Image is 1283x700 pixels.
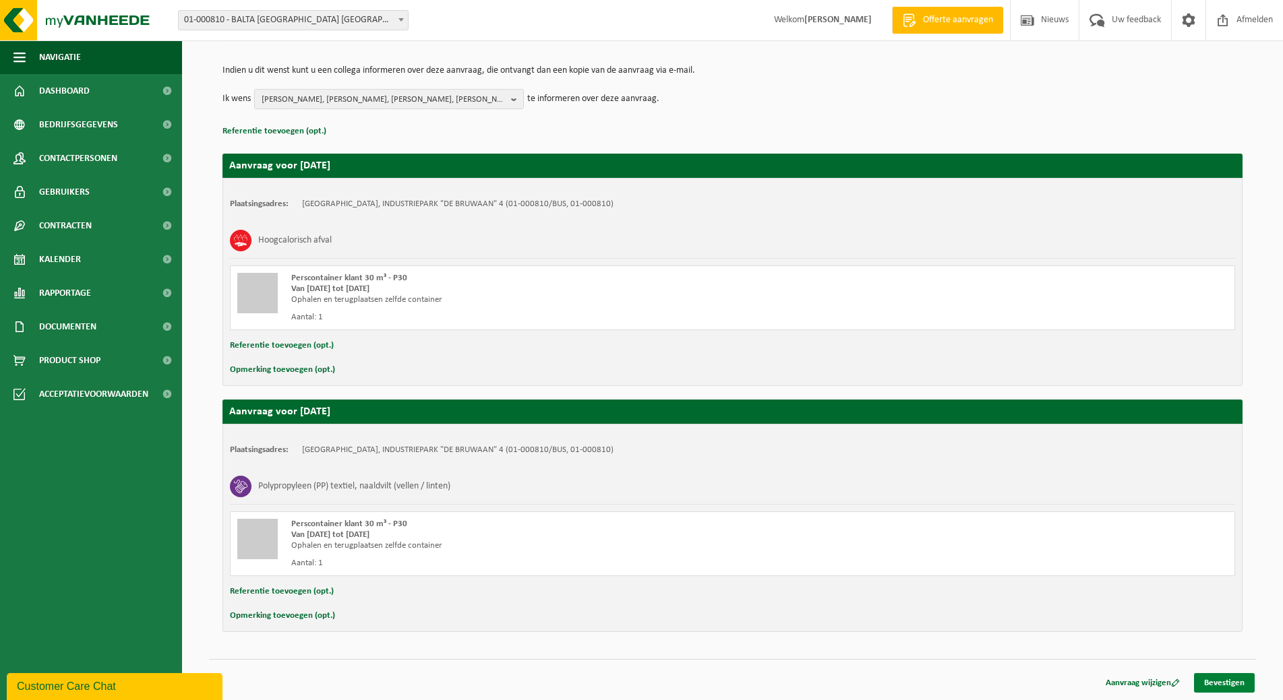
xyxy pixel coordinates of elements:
[258,230,332,251] h3: Hoogcalorisch afval
[291,274,407,282] span: Perscontainer klant 30 m³ - P30
[178,10,409,30] span: 01-000810 - BALTA OUDENAARDE NV - OUDENAARDE
[229,160,330,171] strong: Aanvraag voor [DATE]
[230,583,334,600] button: Referentie toevoegen (opt.)
[39,344,100,377] span: Product Shop
[39,377,148,411] span: Acceptatievoorwaarden
[291,540,787,551] div: Ophalen en terugplaatsen zelfde container
[254,89,524,109] button: [PERSON_NAME], [PERSON_NAME], [PERSON_NAME], [PERSON_NAME], [PERSON_NAME]
[258,476,450,497] h3: Polypropyleen (PP) textiel, naaldvilt (vellen / linten)
[229,406,330,417] strong: Aanvraag voor [DATE]
[230,445,289,454] strong: Plaatsingsadres:
[7,670,225,700] iframe: chat widget
[179,11,408,30] span: 01-000810 - BALTA OUDENAARDE NV - OUDENAARDE
[222,123,326,140] button: Referentie toevoegen (opt.)
[291,519,407,528] span: Perscontainer klant 30 m³ - P30
[527,89,659,109] p: te informeren over deze aanvraag.
[291,558,787,569] div: Aantal: 1
[262,90,506,110] span: [PERSON_NAME], [PERSON_NAME], [PERSON_NAME], [PERSON_NAME], [PERSON_NAME]
[291,530,369,539] strong: Van [DATE] tot [DATE]
[39,74,90,108] span: Dashboard
[230,199,289,208] strong: Plaatsingsadres:
[920,13,996,27] span: Offerte aanvragen
[222,66,1243,75] p: Indien u dit wenst kunt u een collega informeren over deze aanvraag, die ontvangt dan een kopie v...
[39,108,118,141] span: Bedrijfsgegevens
[39,209,92,243] span: Contracten
[804,15,872,25] strong: [PERSON_NAME]
[39,40,81,74] span: Navigatie
[291,294,787,305] div: Ophalen en terugplaatsen zelfde container
[291,312,787,323] div: Aantal: 1
[230,607,335,625] button: Opmerking toevoegen (opt.)
[1096,673,1190,693] a: Aanvraag wijzigen
[39,276,91,310] span: Rapportage
[1194,673,1255,693] a: Bevestigen
[302,445,614,455] td: [GEOGRAPHIC_DATA], INDUSTRIEPARK "DE BRUWAAN" 4 (01-000810/BUS, 01-000810)
[222,89,251,109] p: Ik wens
[302,199,614,210] td: [GEOGRAPHIC_DATA], INDUSTRIEPARK "DE BRUWAAN" 4 (01-000810/BUS, 01-000810)
[230,361,335,379] button: Opmerking toevoegen (opt.)
[39,310,96,344] span: Documenten
[39,243,81,276] span: Kalender
[892,7,1003,34] a: Offerte aanvragen
[39,175,90,209] span: Gebruikers
[291,284,369,293] strong: Van [DATE] tot [DATE]
[230,337,334,354] button: Referentie toevoegen (opt.)
[39,141,117,175] span: Contactpersonen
